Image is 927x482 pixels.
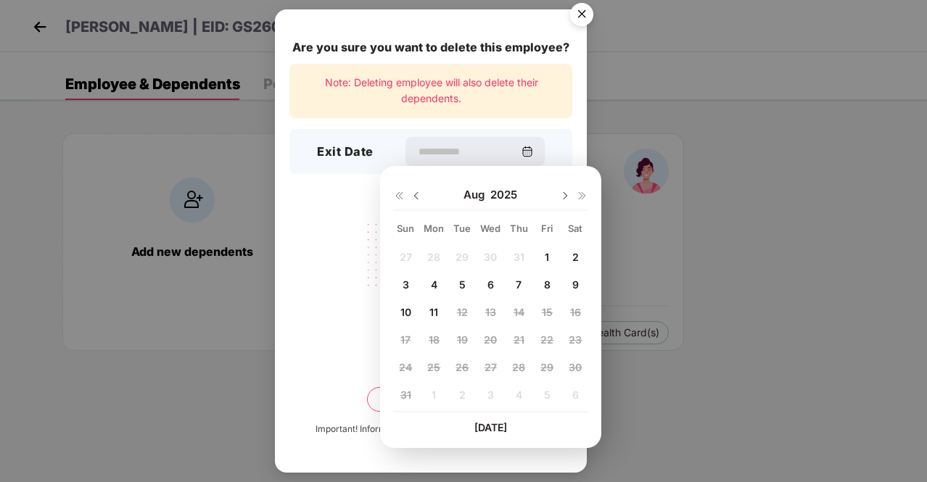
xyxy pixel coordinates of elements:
span: 1 [545,251,549,263]
span: [DATE] [474,421,507,433]
img: svg+xml;base64,PHN2ZyB4bWxucz0iaHR0cDovL3d3dy53My5vcmcvMjAwMC9zdmciIHdpZHRoPSIyMjQiIGhlaWdodD0iMT... [350,215,512,328]
span: 7 [516,278,522,291]
span: 11 [429,306,438,318]
img: svg+xml;base64,PHN2ZyBpZD0iQ2FsZW5kYXItMzJ4MzIiIHhtbG5zPSJodHRwOi8vd3d3LnczLm9yZy8yMDAwL3N2ZyIgd2... [522,146,533,157]
div: Wed [478,222,503,235]
img: svg+xml;base64,PHN2ZyB4bWxucz0iaHR0cDovL3d3dy53My5vcmcvMjAwMC9zdmciIHdpZHRoPSIxNiIgaGVpZ2h0PSIxNi... [577,190,588,201]
div: Are you sure you want to delete this employee? [289,38,572,57]
div: Sat [563,222,588,235]
div: Fri [535,222,560,235]
div: Important! Information once deleted, can’t be recovered. [316,423,546,436]
span: 10 [400,306,411,318]
span: 2 [572,251,579,263]
div: Note: Deleting employee will also delete their dependents. [289,64,572,118]
img: svg+xml;base64,PHN2ZyBpZD0iRHJvcGRvd24tMzJ4MzIiIHhtbG5zPSJodHRwOi8vd3d3LnczLm9yZy8yMDAwL3N2ZyIgd2... [411,190,422,201]
span: 8 [544,278,551,291]
span: 5 [459,278,466,291]
span: 6 [487,278,494,291]
div: Sun [393,222,419,235]
div: Mon [421,222,447,235]
h3: Exit Date [317,143,374,162]
div: Tue [450,222,475,235]
span: 9 [572,278,579,291]
span: 4 [431,278,437,291]
span: 3 [403,278,409,291]
span: 2025 [490,188,517,202]
img: svg+xml;base64,PHN2ZyBpZD0iRHJvcGRvd24tMzJ4MzIiIHhtbG5zPSJodHRwOi8vd3d3LnczLm9yZy8yMDAwL3N2ZyIgd2... [559,190,571,201]
img: svg+xml;base64,PHN2ZyB4bWxucz0iaHR0cDovL3d3dy53My5vcmcvMjAwMC9zdmciIHdpZHRoPSIxNiIgaGVpZ2h0PSIxNi... [393,190,405,201]
span: Aug [463,188,490,202]
button: Delete permanently [367,387,495,412]
div: Thu [506,222,532,235]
